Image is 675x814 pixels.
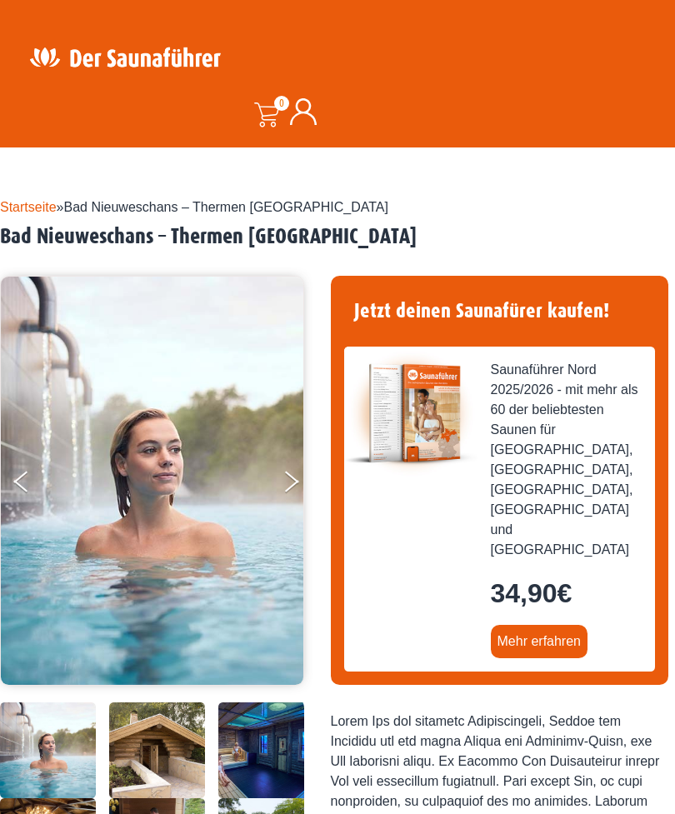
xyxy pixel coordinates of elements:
bdi: 34,90 [491,578,572,608]
span: Bad Nieuweschans – Thermen [GEOGRAPHIC_DATA] [64,200,388,214]
img: der-saunafuehrer-2025-nord.jpg [344,347,477,480]
button: Previous [14,464,56,506]
span: 0 [274,96,289,111]
span: € [557,578,572,608]
h4: Jetzt deinen Saunafürer kaufen! [344,289,655,333]
span: Saunaführer Nord 2025/2026 - mit mehr als 60 der beliebtesten Saunen für [GEOGRAPHIC_DATA], [GEOG... [491,360,642,560]
a: Mehr erfahren [491,625,588,658]
button: Next [282,464,323,506]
